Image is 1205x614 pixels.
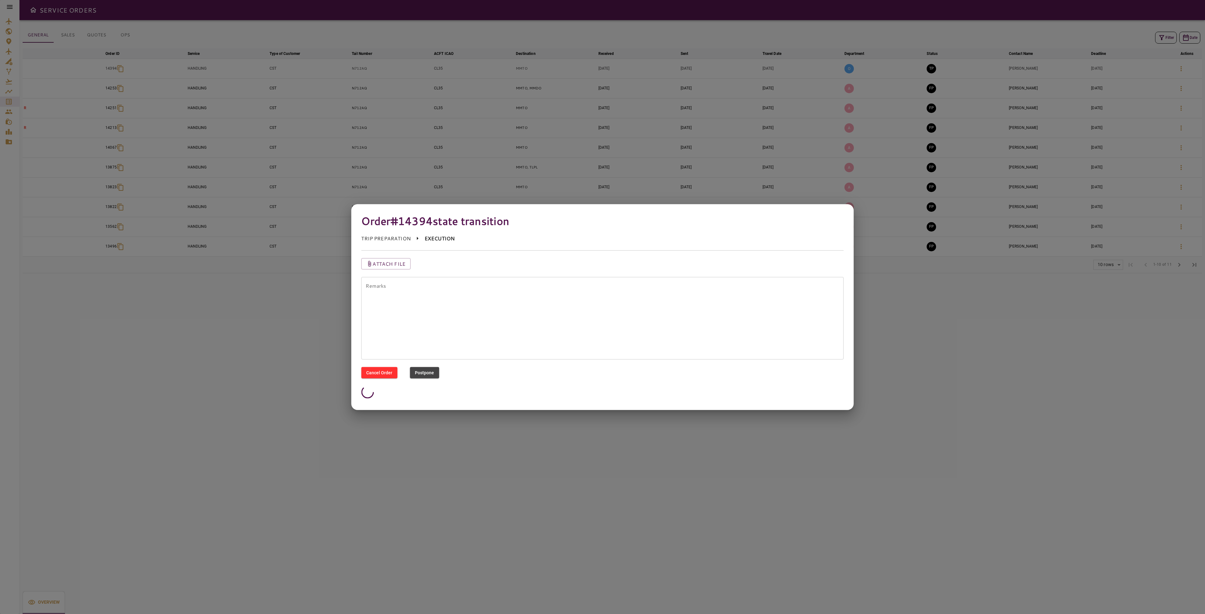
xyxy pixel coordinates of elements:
[361,235,410,242] p: TRIP PREPARATION
[410,367,439,378] button: Postpone
[372,260,405,267] p: Attach file
[361,258,410,269] button: Attach file
[425,235,455,242] p: EXECUTION
[361,214,843,227] h4: Order #14394 state transition
[361,367,397,378] button: Cancel Order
